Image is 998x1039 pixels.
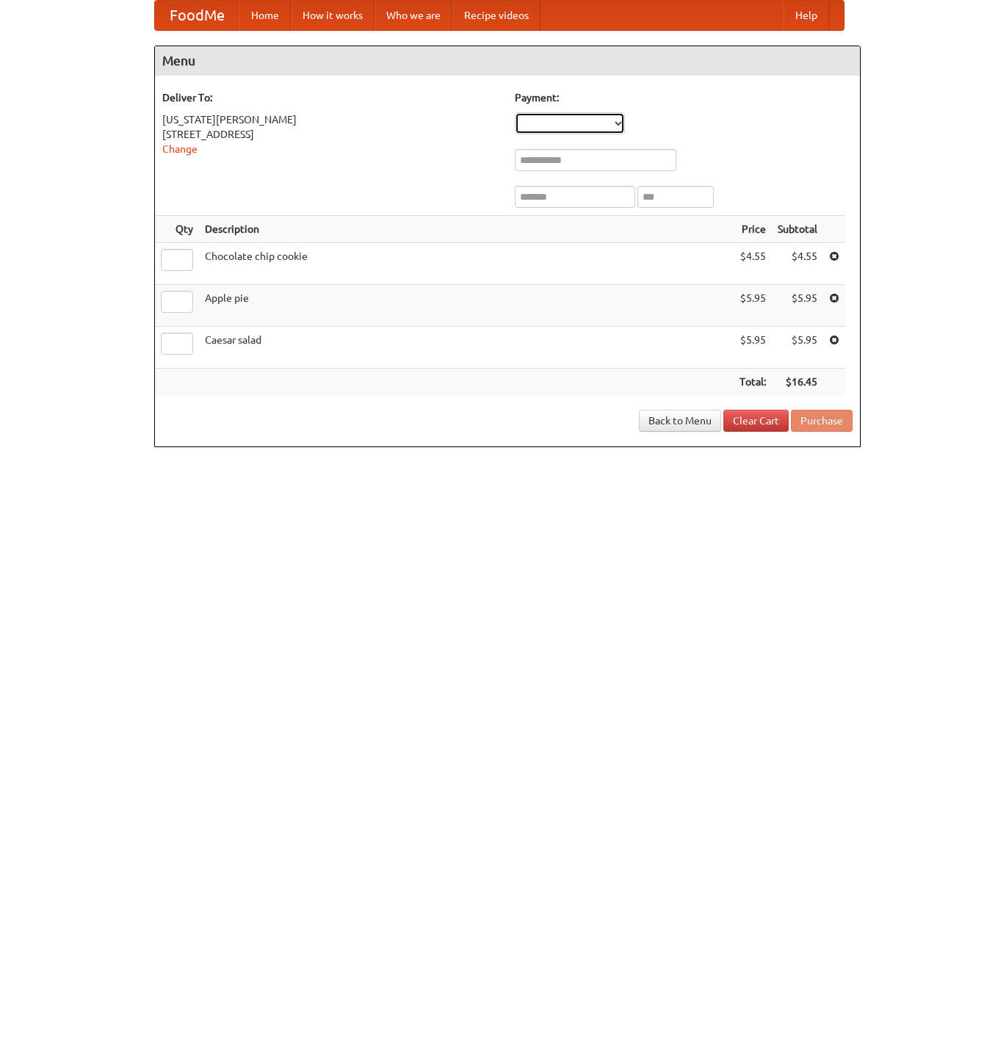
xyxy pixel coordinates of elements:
th: Description [199,216,734,243]
h5: Payment: [515,90,853,105]
td: $5.95 [734,327,772,369]
button: Purchase [791,410,853,432]
td: $4.55 [772,243,823,285]
td: Apple pie [199,285,734,327]
a: Back to Menu [639,410,721,432]
th: Price [734,216,772,243]
div: [STREET_ADDRESS] [162,127,500,142]
a: Change [162,143,198,155]
h5: Deliver To: [162,90,500,105]
td: Chocolate chip cookie [199,243,734,285]
a: How it works [291,1,375,30]
th: Total: [734,369,772,396]
th: Qty [155,216,199,243]
div: [US_STATE][PERSON_NAME] [162,112,500,127]
td: $5.95 [772,327,823,369]
td: $4.55 [734,243,772,285]
td: $5.95 [772,285,823,327]
a: Help [784,1,829,30]
h4: Menu [155,46,860,76]
a: Home [239,1,291,30]
td: $5.95 [734,285,772,327]
a: Recipe videos [452,1,540,30]
a: FoodMe [155,1,239,30]
th: Subtotal [772,216,823,243]
th: $16.45 [772,369,823,396]
a: Clear Cart [723,410,789,432]
td: Caesar salad [199,327,734,369]
a: Who we are [375,1,452,30]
